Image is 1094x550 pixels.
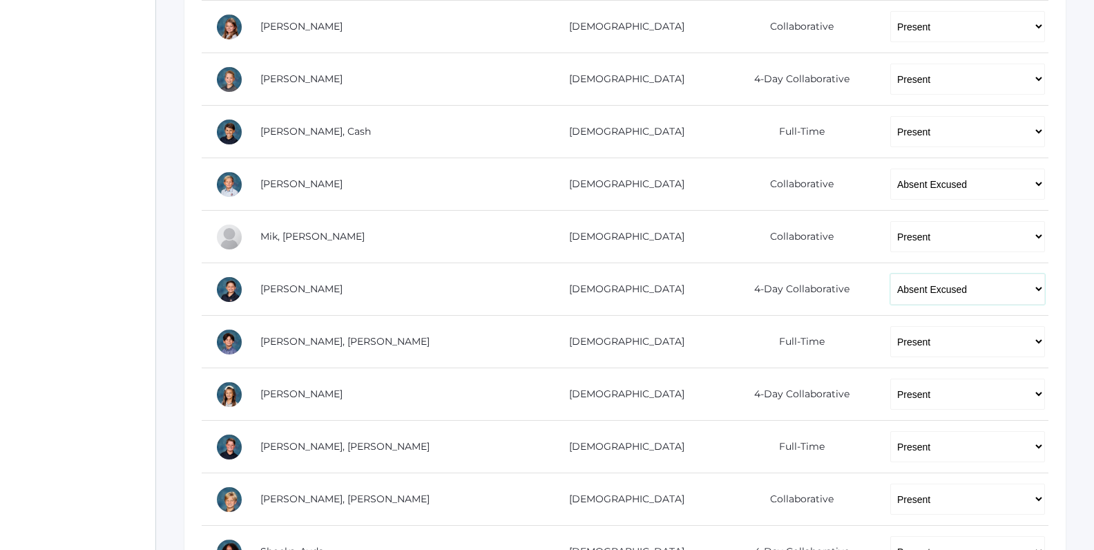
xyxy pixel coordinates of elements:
[215,433,243,461] div: Ryder Roberts
[215,66,243,93] div: Grant Hein
[716,211,876,263] td: Collaborative
[716,263,876,316] td: 4-Day Collaborative
[528,158,716,211] td: [DEMOGRAPHIC_DATA]
[260,178,343,190] a: [PERSON_NAME]
[215,171,243,198] div: Peter Laubacher
[528,368,716,421] td: [DEMOGRAPHIC_DATA]
[215,13,243,41] div: Louisa Hamilton
[260,388,343,400] a: [PERSON_NAME]
[215,486,243,513] div: Levi Sergey
[528,53,716,106] td: [DEMOGRAPHIC_DATA]
[716,316,876,368] td: Full-Time
[260,440,430,453] a: [PERSON_NAME], [PERSON_NAME]
[260,125,371,137] a: [PERSON_NAME], Cash
[215,223,243,251] div: Hadley Mik
[260,335,430,348] a: [PERSON_NAME], [PERSON_NAME]
[260,283,343,295] a: [PERSON_NAME]
[528,211,716,263] td: [DEMOGRAPHIC_DATA]
[716,421,876,473] td: Full-Time
[215,118,243,146] div: Cash Kilian
[260,20,343,32] a: [PERSON_NAME]
[716,53,876,106] td: 4-Day Collaborative
[528,473,716,526] td: [DEMOGRAPHIC_DATA]
[716,368,876,421] td: 4-Day Collaborative
[528,1,716,53] td: [DEMOGRAPHIC_DATA]
[528,316,716,368] td: [DEMOGRAPHIC_DATA]
[260,493,430,505] a: [PERSON_NAME], [PERSON_NAME]
[215,276,243,303] div: Aiden Oceguera
[260,73,343,85] a: [PERSON_NAME]
[528,421,716,473] td: [DEMOGRAPHIC_DATA]
[215,381,243,408] div: Reagan Reynolds
[215,328,243,356] div: Hudson Purser
[716,158,876,211] td: Collaborative
[260,230,365,243] a: Mik, [PERSON_NAME]
[716,106,876,158] td: Full-Time
[528,263,716,316] td: [DEMOGRAPHIC_DATA]
[716,473,876,526] td: Collaborative
[716,1,876,53] td: Collaborative
[528,106,716,158] td: [DEMOGRAPHIC_DATA]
